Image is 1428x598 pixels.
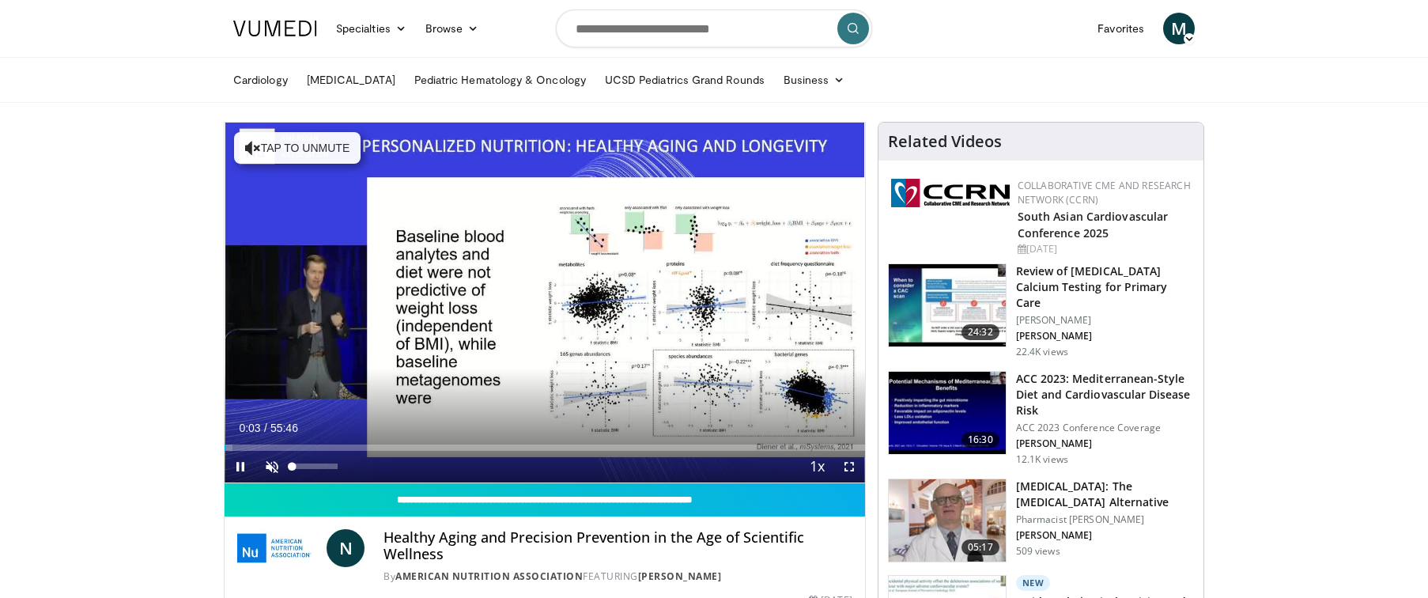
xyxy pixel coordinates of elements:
a: N [327,529,365,567]
img: VuMedi Logo [233,21,317,36]
video-js: Video Player [225,123,865,483]
div: Volume Level [292,464,337,469]
p: [PERSON_NAME] [1016,529,1194,542]
img: American Nutrition Association [237,529,320,567]
button: Playback Rate [802,451,833,483]
h3: Review of [MEDICAL_DATA] Calcium Testing for Primary Care [1016,263,1194,311]
a: American Nutrition Association [395,570,583,583]
a: 16:30 ACC 2023: Mediterranean-Style Diet and Cardiovascular Disease Risk ACC 2023 Conference Cove... [888,371,1194,466]
img: f4af32e0-a3f3-4dd9-8ed6-e543ca885e6d.150x105_q85_crop-smart_upscale.jpg [889,264,1006,346]
div: [DATE] [1018,242,1191,256]
span: 0:03 [239,422,260,434]
span: 05:17 [961,539,999,555]
a: Cardiology [224,64,297,96]
p: ACC 2023 Conference Coverage [1016,422,1194,434]
input: Search topics, interventions [556,9,872,47]
a: Business [774,64,855,96]
h4: Related Videos [888,132,1002,151]
p: [PERSON_NAME] [1016,314,1194,327]
h3: ACC 2023: Mediterranean-Style Diet and Cardiovascular Disease Risk [1016,371,1194,418]
p: 509 views [1016,545,1060,558]
span: 24:32 [961,324,999,340]
img: b0c32e83-cd40-4939-b266-f52db6655e49.150x105_q85_crop-smart_upscale.jpg [889,372,1006,454]
h3: [MEDICAL_DATA]: The [MEDICAL_DATA] Alternative [1016,479,1194,510]
a: [PERSON_NAME] [638,570,722,583]
span: 55:46 [270,422,298,434]
img: a04ee3ba-8487-4636-b0fb-5e8d268f3737.png.150x105_q85_autocrop_double_scale_upscale_version-0.2.png [891,179,1010,207]
div: Progress Bar [225,445,865,451]
h4: Healthy Aging and Precision Prevention in the Age of Scientific Wellness [383,529,852,563]
p: 22.4K views [1016,346,1068,358]
a: 05:17 [MEDICAL_DATA]: The [MEDICAL_DATA] Alternative Pharmacist [PERSON_NAME] [PERSON_NAME] 509 v... [888,479,1194,562]
span: / [264,422,267,434]
a: South Asian Cardiovascular Conference 2025 [1018,209,1169,240]
span: 16:30 [961,432,999,448]
a: [MEDICAL_DATA] [297,64,405,96]
a: 24:32 Review of [MEDICAL_DATA] Calcium Testing for Primary Care [PERSON_NAME] [PERSON_NAME] 22.4K... [888,263,1194,358]
div: By FEATURING [383,570,852,584]
button: Fullscreen [833,451,865,483]
a: Specialties [327,13,416,44]
p: [PERSON_NAME] [1016,330,1194,343]
button: Unmute [256,451,288,483]
a: Favorites [1088,13,1154,44]
a: Browse [416,13,489,44]
button: Pause [225,451,256,483]
p: [PERSON_NAME] [1016,437,1194,450]
a: M [1163,13,1195,44]
img: ce9609b9-a9bf-4b08-84dd-8eeb8ab29fc6.150x105_q85_crop-smart_upscale.jpg [889,479,1006,562]
a: Pediatric Hematology & Oncology [405,64,595,96]
p: 12.1K views [1016,453,1068,466]
p: Pharmacist [PERSON_NAME] [1016,513,1194,526]
p: New [1016,575,1051,591]
button: Tap to unmute [234,132,361,164]
a: Collaborative CME and Research Network (CCRN) [1018,179,1191,206]
a: UCSD Pediatrics Grand Rounds [595,64,774,96]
